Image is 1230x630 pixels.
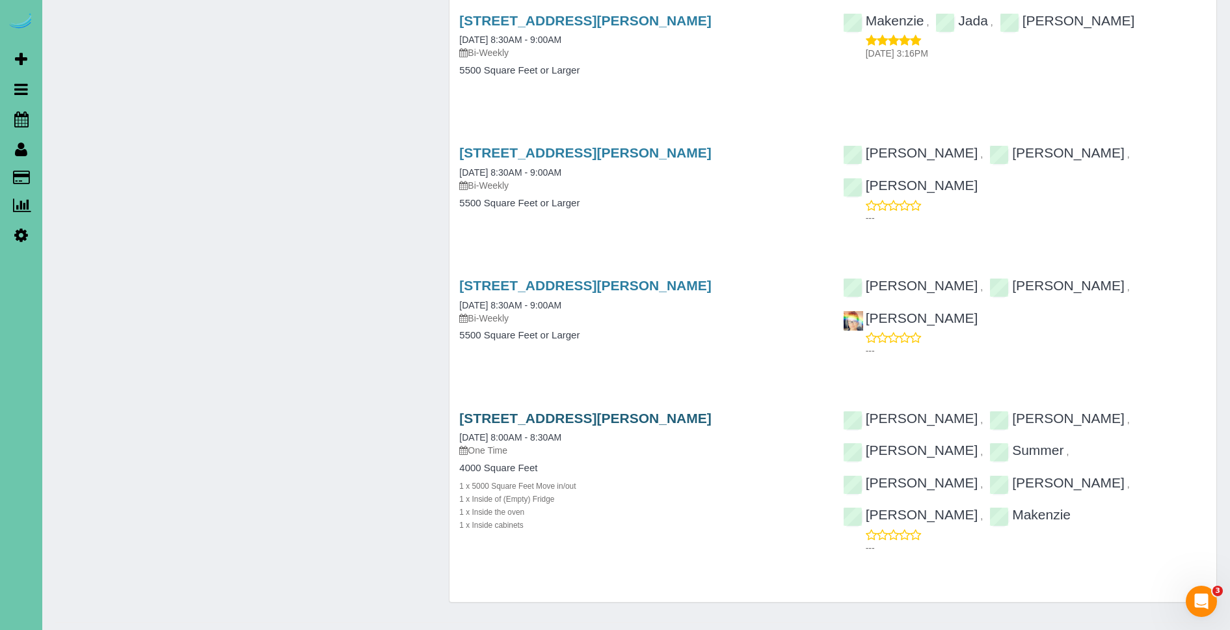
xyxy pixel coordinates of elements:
[459,145,711,160] a: [STREET_ADDRESS][PERSON_NAME]
[1127,415,1130,425] span: ,
[866,47,1207,60] p: [DATE] 3:16PM
[843,178,978,193] a: [PERSON_NAME]
[459,34,561,45] a: [DATE] 8:30AM - 9:00AM
[843,145,978,160] a: [PERSON_NAME]
[459,46,823,59] p: Bi-Weekly
[1127,282,1130,292] span: ,
[980,446,983,457] span: ,
[459,521,524,530] small: 1 x Inside cabinets
[459,179,823,192] p: Bi-Weekly
[980,511,983,521] span: ,
[459,330,823,341] h4: 5500 Square Feet or Larger
[459,432,561,443] a: [DATE] 8:00AM - 8:30AM
[459,65,823,76] h4: 5500 Square Feet or Larger
[866,541,1207,555] p: ---
[843,310,978,325] a: [PERSON_NAME]
[8,13,34,31] img: Automaid Logo
[459,312,823,325] p: Bi-Weekly
[935,13,988,28] a: Jada
[1127,149,1130,159] span: ,
[1212,586,1223,596] span: 3
[989,145,1125,160] a: [PERSON_NAME]
[843,278,978,293] a: [PERSON_NAME]
[459,463,823,474] h4: 4000 Square Feet
[866,212,1207,225] p: ---
[989,475,1125,490] a: [PERSON_NAME]
[980,282,983,292] span: ,
[1186,586,1217,617] iframe: Intercom live chat
[843,475,978,490] a: [PERSON_NAME]
[459,167,561,178] a: [DATE] 8:30AM - 9:00AM
[980,149,983,159] span: ,
[843,507,978,522] a: [PERSON_NAME]
[989,443,1063,458] a: Summer
[843,411,978,426] a: [PERSON_NAME]
[459,278,711,293] a: [STREET_ADDRESS][PERSON_NAME]
[1127,479,1130,489] span: ,
[843,443,978,458] a: [PERSON_NAME]
[866,344,1207,357] p: ---
[459,198,823,209] h4: 5500 Square Feet or Larger
[459,13,711,28] a: [STREET_ADDRESS][PERSON_NAME]
[1066,446,1069,457] span: ,
[989,507,1071,522] a: Makenzie
[844,311,863,331] img: Theresa
[459,300,561,310] a: [DATE] 8:30AM - 9:00AM
[459,482,576,491] small: 1 x 5000 Square Feet Move in/out
[989,278,1125,293] a: [PERSON_NAME]
[1000,13,1135,28] a: [PERSON_NAME]
[459,508,524,517] small: 1 x Inside the oven
[459,411,711,426] a: [STREET_ADDRESS][PERSON_NAME]
[459,444,823,457] p: One Time
[926,17,929,27] span: ,
[980,479,983,489] span: ,
[991,17,993,27] span: ,
[980,415,983,425] span: ,
[459,495,554,504] small: 1 x Inside of (Empty) Fridge
[843,13,924,28] a: Makenzie
[989,411,1125,426] a: [PERSON_NAME]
